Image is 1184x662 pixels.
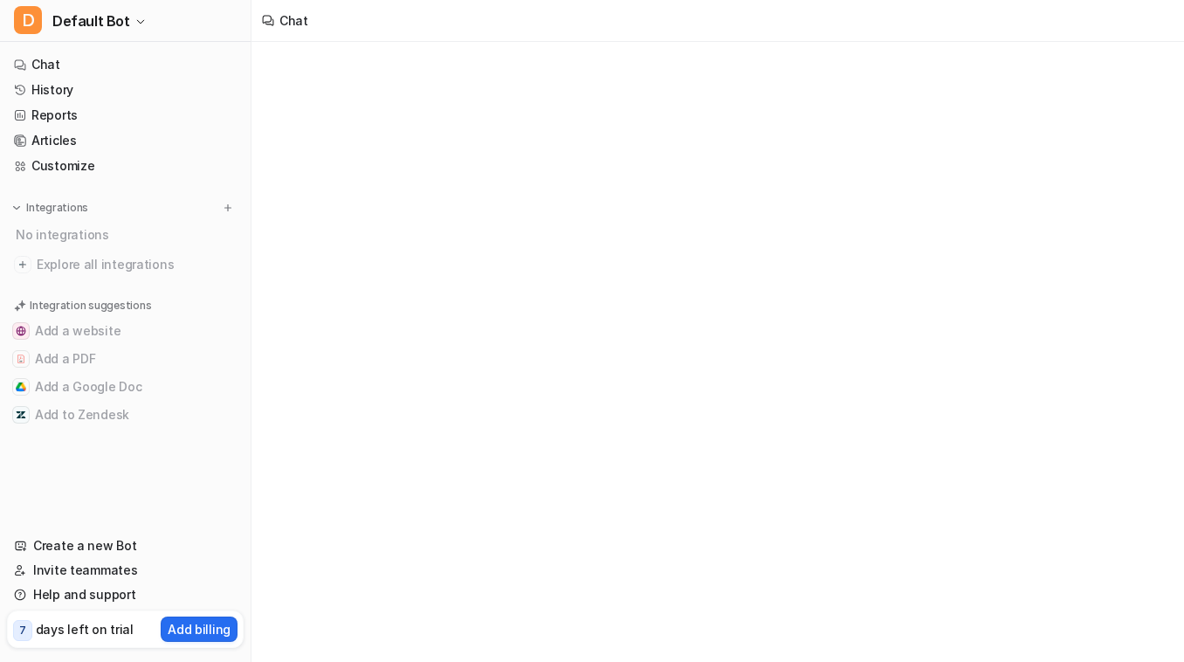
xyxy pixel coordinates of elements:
button: Add a websiteAdd a website [7,317,244,345]
button: Integrations [7,199,93,217]
span: Explore all integrations [37,251,237,279]
p: 7 [19,623,26,638]
img: explore all integrations [14,256,31,273]
p: Integrations [26,201,88,215]
a: Articles [7,128,244,153]
a: Create a new Bot [7,534,244,558]
img: menu_add.svg [222,202,234,214]
button: Add to ZendeskAdd to Zendesk [7,401,244,429]
a: Chat [7,52,244,77]
a: Invite teammates [7,558,244,583]
span: D [14,6,42,34]
button: Add a Google DocAdd a Google Doc [7,373,244,401]
img: Add a PDF [16,354,26,364]
div: No integrations [10,220,244,249]
img: Add a website [16,326,26,336]
p: Integration suggestions [30,298,151,314]
p: days left on trial [36,620,134,638]
a: History [7,78,244,102]
img: Add a Google Doc [16,382,26,392]
button: Add a PDFAdd a PDF [7,345,244,373]
div: Chat [279,11,308,30]
span: Default Bot [52,9,130,33]
button: Add billing [161,617,237,642]
a: Help and support [7,583,244,607]
a: Customize [7,154,244,178]
a: Explore all integrations [7,252,244,277]
img: Add to Zendesk [16,410,26,420]
p: Add billing [168,620,231,638]
img: expand menu [10,202,23,214]
a: Reports [7,103,244,128]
